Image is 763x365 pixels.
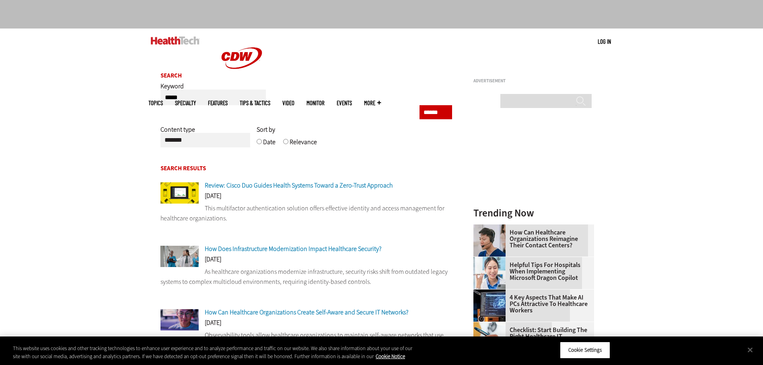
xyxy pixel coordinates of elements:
div: [DATE] [160,193,452,203]
a: How Can Healthcare Organizations Reimagine Their Contact Centers? [473,229,589,249]
button: Close [741,341,759,359]
a: Desktop monitor with brain AI concept [473,290,510,296]
a: Checklist: Start Building the Right Healthcare IT Infrastructure [473,327,589,346]
p: Observability tools allow healthcare organizations to maintain self-aware networks that use artif... [160,330,452,361]
img: Home [151,37,199,45]
label: Date [263,138,276,152]
span: Specialty [175,100,196,106]
a: Person with a clipboard checking a list [473,322,510,328]
a: Healthcare contact center [473,224,510,231]
div: [DATE] [160,256,452,267]
button: Cookie Settings [560,342,610,359]
h2: Search Results [160,165,452,171]
div: This website uses cookies and other tracking technologies to enhance user experience and to analy... [13,345,420,360]
img: Person with a clipboard checking a list [473,322,506,354]
a: CDW [212,82,272,90]
a: How Does Infrastructure Modernization Impact Healthcare Security? [205,245,381,253]
a: MonITor [306,100,325,106]
a: Video [282,100,294,106]
a: 4 Key Aspects That Make AI PCs Attractive to Healthcare Workers [473,294,589,314]
h3: Trending Now [473,208,594,218]
a: Events [337,100,352,106]
a: How Can Healthcare Organizations Create Self-Aware and Secure IT Networks? [205,308,408,316]
iframe: advertisement [473,86,594,187]
label: Content type [160,125,195,140]
img: Healthcare contact center [473,224,506,257]
a: Log in [598,38,611,45]
img: Doctor using phone to dictate to tablet [473,257,506,289]
span: More [364,100,381,106]
p: This multifactor authentication solution offers effective identity and access management for heal... [160,203,452,224]
span: Topics [148,100,163,106]
a: Review: Cisco Duo Guides Health Systems Toward a Zero-Trust Approach [205,181,393,190]
img: Desktop monitor with brain AI concept [473,290,506,322]
div: User menu [598,37,611,46]
img: Cisco Duo [160,182,199,204]
a: Features [208,100,228,106]
label: Relevance [290,138,317,152]
a: Helpful Tips for Hospitals When Implementing Microsoft Dragon Copilot [473,262,589,281]
a: More information about your privacy [376,353,405,360]
a: Tips & Tactics [240,100,270,106]
a: Doctor using phone to dictate to tablet [473,257,510,263]
span: Sort by [257,125,275,134]
img: Doctors walking in a hospital [160,246,199,267]
img: IT expert looks at monitor [160,309,199,330]
div: [DATE] [160,320,452,330]
p: As healthcare organizations modernize infrastructure, security risks shift from outdated legacy s... [160,267,452,287]
img: Home [212,29,272,88]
